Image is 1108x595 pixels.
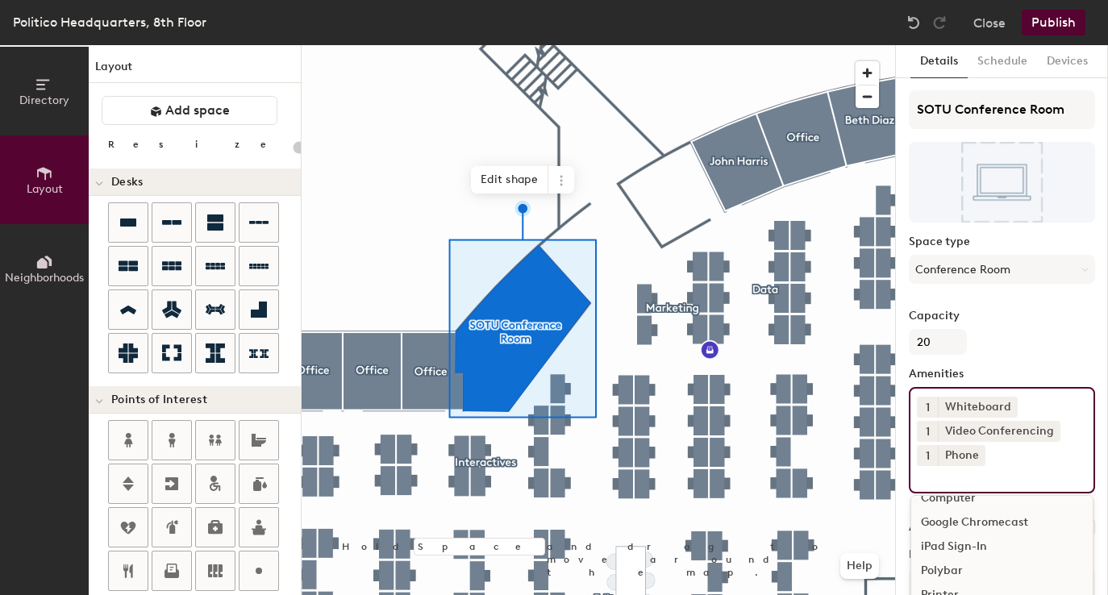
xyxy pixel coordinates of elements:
span: 1 [926,447,930,464]
button: Details [910,45,968,78]
label: Notes [909,548,1095,561]
label: Accessible [909,521,966,534]
img: The space named SOTU Conference Room [909,142,1095,223]
button: 1 [917,421,938,442]
label: Amenities [909,368,1095,381]
button: Schedule [968,45,1037,78]
h1: Layout [89,58,301,83]
label: Space type [909,235,1095,248]
div: Phone [938,445,985,466]
button: Devices [1037,45,1098,78]
div: Computer [911,486,1093,510]
button: 1 [917,445,938,466]
span: 1 [926,423,930,440]
div: iPad Sign-In [911,535,1093,559]
div: Resize [108,138,286,151]
span: 1 [926,399,930,416]
div: Polybar [911,559,1093,583]
img: Undo [906,15,922,31]
span: Edit shape [471,166,548,193]
span: Neighborhoods [5,271,84,285]
button: Close [973,10,1006,35]
button: Publish [1022,10,1085,35]
span: Layout [27,182,63,196]
img: Redo [931,15,948,31]
button: Conference Room [909,255,1095,284]
div: Whiteboard [938,397,1018,418]
span: Desks [111,176,143,189]
button: 1 [917,397,938,418]
span: Add space [165,102,230,119]
div: Google Chromecast [911,510,1093,535]
button: Help [840,553,879,579]
div: Video Conferencing [938,421,1060,442]
button: Add space [102,96,277,125]
div: Politico Headquarters, 8th Floor [13,12,206,32]
span: Directory [19,94,69,107]
span: Points of Interest [111,393,207,406]
label: Capacity [909,310,1095,322]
